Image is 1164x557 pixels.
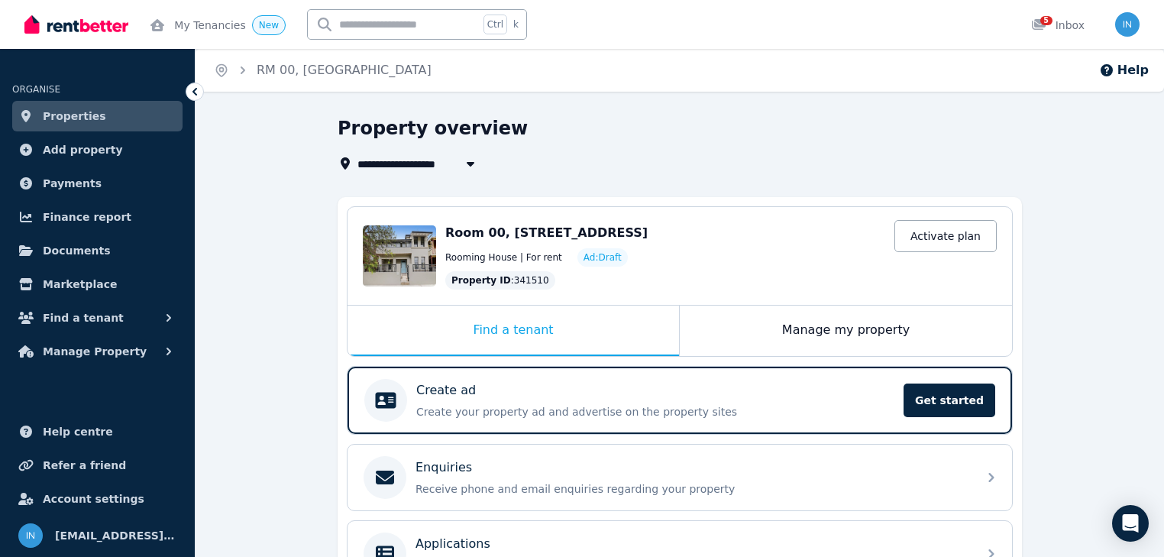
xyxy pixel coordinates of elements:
[43,107,106,125] span: Properties
[894,220,997,252] a: Activate plan
[348,306,679,356] div: Find a tenant
[348,367,1012,434] a: Create adCreate your property ad and advertise on the property sitesGet started
[43,423,113,441] span: Help centre
[445,225,648,240] span: Room 00, [STREET_ADDRESS]
[24,13,128,36] img: RentBetter
[415,481,968,497] p: Receive phone and email enquiries regarding your property
[55,526,176,545] span: [EMAIL_ADDRESS][DOMAIN_NAME]
[416,404,894,419] p: Create your property ad and advertise on the property sites
[1040,16,1052,25] span: 5
[1099,61,1149,79] button: Help
[12,303,183,333] button: Find a tenant
[196,49,450,92] nav: Breadcrumb
[12,134,183,165] a: Add property
[1031,18,1085,33] div: Inbox
[12,416,183,447] a: Help centre
[12,336,183,367] button: Manage Property
[348,445,1012,510] a: EnquiriesReceive phone and email enquiries regarding your property
[483,15,507,34] span: Ctrl
[12,202,183,232] a: Finance report
[43,275,117,293] span: Marketplace
[584,251,622,264] span: Ad: Draft
[415,535,490,553] p: Applications
[43,208,131,226] span: Finance report
[415,458,472,477] p: Enquiries
[12,235,183,266] a: Documents
[12,484,183,514] a: Account settings
[43,456,126,474] span: Refer a friend
[12,269,183,300] a: Marketplace
[680,306,1012,356] div: Manage my property
[43,141,123,159] span: Add property
[445,271,555,290] div: : 341510
[43,342,147,361] span: Manage Property
[43,241,111,260] span: Documents
[1112,505,1149,542] div: Open Intercom Messenger
[445,251,562,264] span: Rooming House | For rent
[513,18,519,31] span: k
[18,523,43,548] img: info@museliving.com.au
[416,381,476,400] p: Create ad
[451,274,511,287] span: Property ID
[43,309,124,327] span: Find a tenant
[1115,12,1140,37] img: info@museliving.com.au
[257,63,432,77] a: RM 00, [GEOGRAPHIC_DATA]
[12,450,183,481] a: Refer a friend
[43,490,144,508] span: Account settings
[12,101,183,131] a: Properties
[904,384,995,417] span: Get started
[338,116,528,141] h1: Property overview
[12,84,60,95] span: ORGANISE
[259,20,279,31] span: New
[12,168,183,199] a: Payments
[43,174,102,193] span: Payments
